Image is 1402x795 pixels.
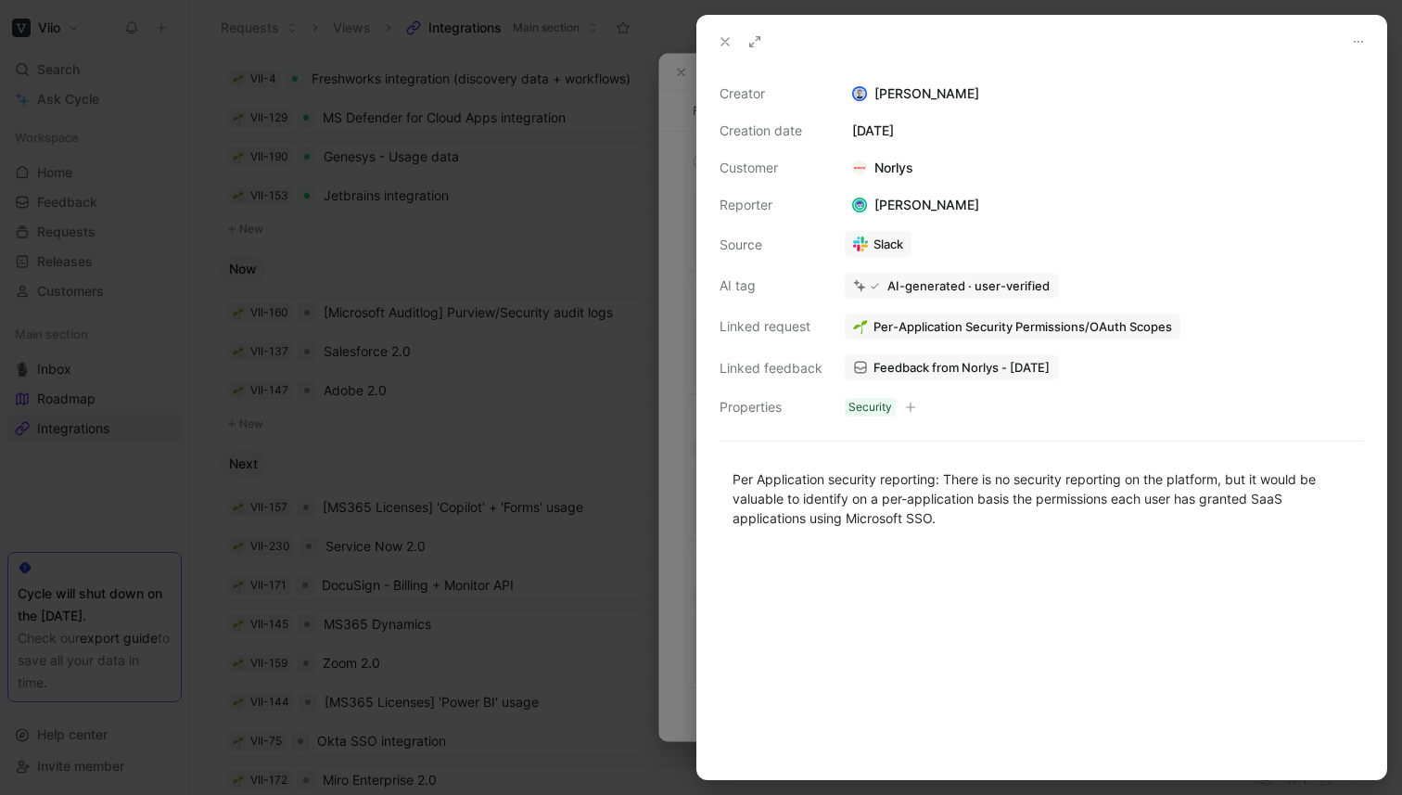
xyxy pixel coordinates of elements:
[720,357,822,379] div: Linked feedback
[720,157,822,179] div: Customer
[853,319,868,334] img: 🌱
[845,120,1364,142] div: [DATE]
[720,315,822,338] div: Linked request
[720,194,822,216] div: Reporter
[720,120,822,142] div: Creation date
[720,83,822,105] div: Creator
[854,199,866,212] img: avatar
[845,194,987,216] div: [PERSON_NAME]
[854,88,866,100] img: avatar
[845,231,911,257] a: Slack
[845,314,1180,340] button: 🌱Per-Application Security Permissions/OAuth Scopes
[720,234,822,256] div: Source
[873,318,1172,335] span: Per-Application Security Permissions/OAuth Scopes
[720,275,822,297] div: AI tag
[845,354,1058,380] a: Feedback from Norlys - [DATE]
[845,83,1364,105] div: [PERSON_NAME]
[720,396,822,418] div: Properties
[845,157,921,179] div: Norlys
[733,469,1351,528] div: Per Application security reporting: There is no security reporting on the platform, but it would ...
[873,359,1050,376] span: Feedback from Norlys - [DATE]
[852,160,867,175] img: logo
[848,398,892,417] div: Security
[887,277,1050,294] div: AI-generated · user-verified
